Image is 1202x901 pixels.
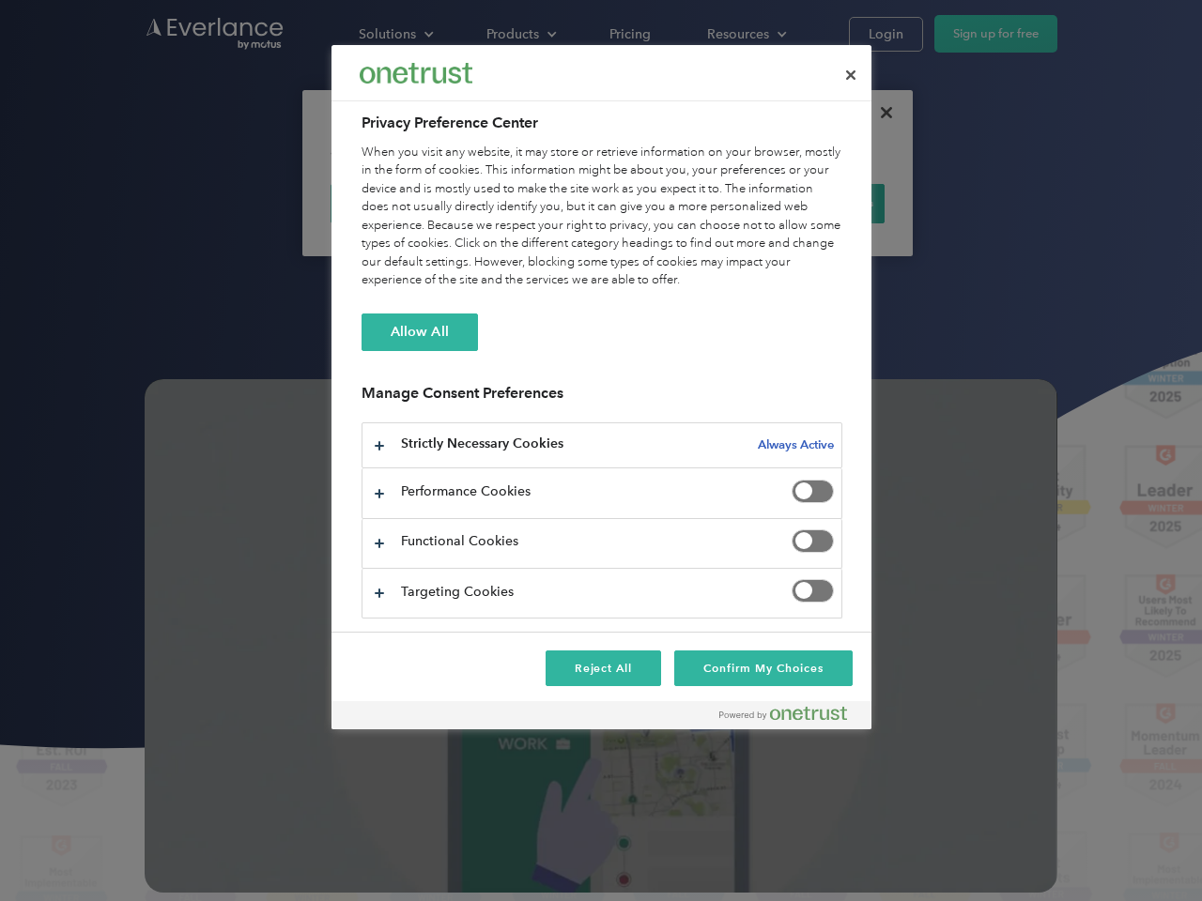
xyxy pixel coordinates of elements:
[362,384,842,413] h3: Manage Consent Preferences
[360,54,472,92] div: Everlance
[719,706,862,729] a: Powered by OneTrust Opens in a new Tab
[674,650,852,686] button: Confirm My Choices
[331,45,871,729] div: Privacy Preference Center
[360,63,472,83] img: Everlance
[331,45,871,729] div: Preference center
[362,144,842,290] div: When you visit any website, it may store or retrieve information on your browser, mostly in the f...
[362,112,842,134] h2: Privacy Preference Center
[362,313,478,351] button: Allow All
[719,706,847,721] img: Powered by OneTrust Opens in a new Tab
[546,650,662,686] button: Reject All
[830,54,871,96] button: Close
[138,112,233,151] input: Submit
